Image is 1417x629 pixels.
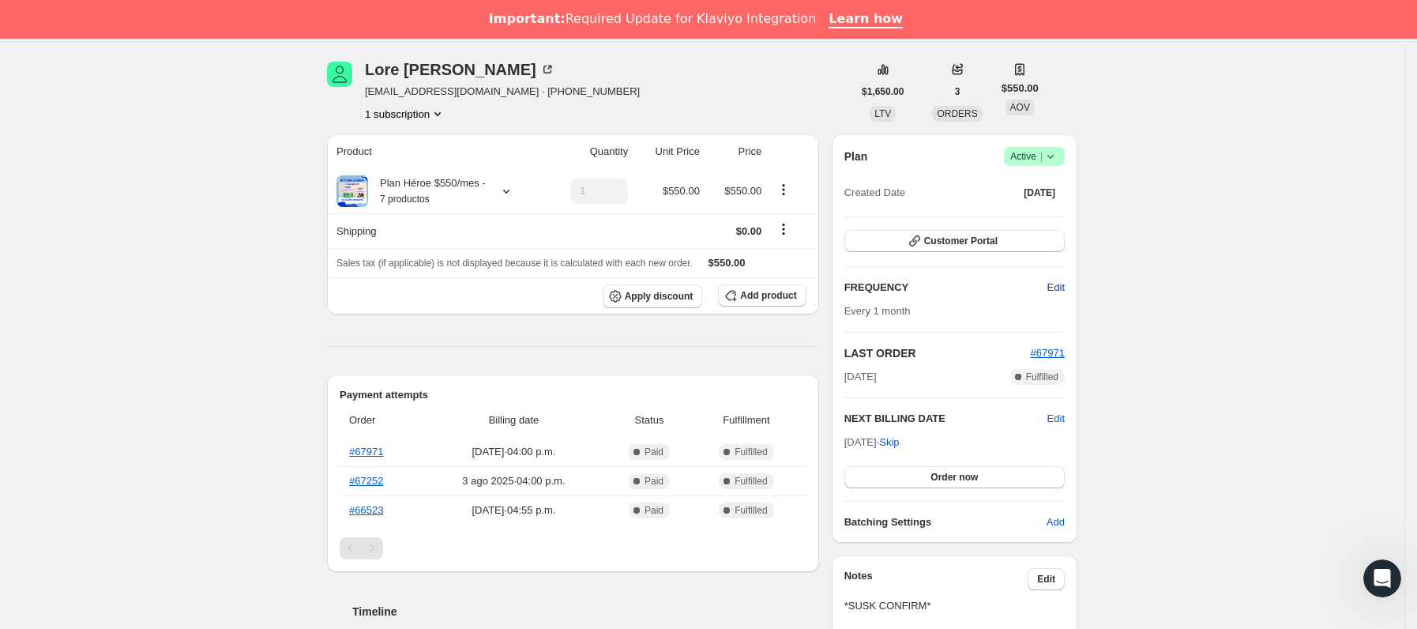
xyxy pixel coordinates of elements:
[543,134,633,169] th: Quantity
[1024,186,1055,199] span: [DATE]
[349,446,383,458] a: #67971
[365,106,445,122] button: Product actions
[365,84,640,100] span: [EMAIL_ADDRESS][DOMAIN_NAME] · [PHONE_NUMBER]
[340,403,420,438] th: Order
[718,284,806,307] button: Add product
[327,134,543,169] th: Product
[740,289,796,302] span: Add product
[352,604,819,620] h2: Timeline
[1028,568,1065,590] button: Edit
[1040,150,1043,163] span: |
[870,430,908,455] button: Skip
[844,436,900,448] span: [DATE] ·
[844,149,868,164] h2: Plan
[349,504,383,516] a: #66523
[705,134,766,169] th: Price
[425,473,603,489] span: 3 ago 2025 · 04:00 p.m.
[340,387,806,403] h2: Payment attempts
[368,175,486,207] div: Plan Héroe $550/mes -
[365,62,555,77] div: Lore [PERSON_NAME]
[1031,345,1065,361] button: #67971
[844,568,1028,590] h3: Notes
[349,475,383,487] a: #67252
[844,185,905,201] span: Created Date
[736,225,762,237] span: $0.00
[425,444,603,460] span: [DATE] · 04:00 p.m.
[945,81,970,103] button: 3
[1363,559,1401,597] iframe: Intercom live chat
[844,345,1031,361] h2: LAST ORDER
[645,475,663,488] span: Paid
[327,213,543,248] th: Shipping
[645,504,663,517] span: Paid
[771,220,796,238] button: Shipping actions
[1047,411,1065,427] button: Edit
[1047,280,1065,296] span: Edit
[1047,514,1065,530] span: Add
[489,11,566,26] b: Important:
[1014,182,1065,204] button: [DATE]
[844,305,911,317] span: Every 1 month
[336,175,368,207] img: product img
[1031,347,1065,359] a: #67971
[425,503,603,518] span: [DATE] · 04:55 p.m.
[879,435,899,450] span: Skip
[937,108,977,119] span: ORDERS
[844,514,1047,530] h6: Batching Settings
[633,134,705,169] th: Unit Price
[336,258,693,269] span: Sales tax (if applicable) is not displayed because it is calculated with each new order.
[1037,573,1055,586] span: Edit
[1010,102,1030,113] span: AOV
[924,235,998,247] span: Customer Portal
[340,537,806,559] nav: Paginación
[612,412,687,428] span: Status
[829,11,903,28] a: Learn how
[771,181,796,198] button: Product actions
[1010,149,1058,164] span: Active
[844,411,1047,427] h2: NEXT BILLING DATE
[844,230,1065,252] button: Customer Portal
[844,369,877,385] span: [DATE]
[1037,510,1074,535] button: Add
[735,475,767,488] span: Fulfilled
[708,257,746,269] span: $550.00
[724,185,761,197] span: $550.00
[625,290,693,303] span: Apply discount
[380,194,430,205] small: 7 productos
[844,466,1065,488] button: Order now
[930,471,978,484] span: Order now
[735,446,767,458] span: Fulfilled
[844,280,1047,296] h2: FREQUENCY
[327,62,352,87] span: Lore Cid Ochoa
[955,85,960,98] span: 3
[696,412,796,428] span: Fulfillment
[852,81,913,103] button: $1,650.00
[425,412,603,428] span: Billing date
[862,85,904,98] span: $1,650.00
[603,284,703,308] button: Apply discount
[663,185,700,197] span: $550.00
[1002,81,1039,96] span: $550.00
[1038,275,1074,300] button: Edit
[489,11,816,27] div: Required Update for Klaviyo Integration
[645,446,663,458] span: Paid
[1026,371,1058,383] span: Fulfilled
[735,504,767,517] span: Fulfilled
[874,108,891,119] span: LTV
